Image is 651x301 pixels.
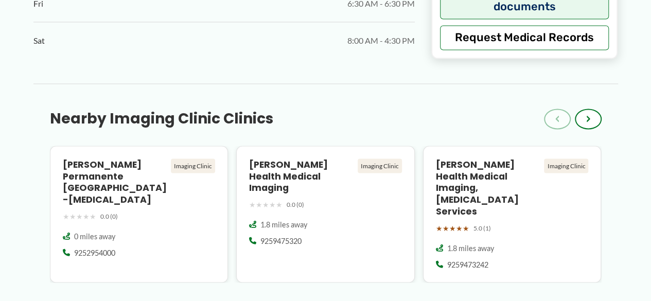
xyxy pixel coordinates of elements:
[50,146,228,283] a: [PERSON_NAME] Permanente [GEOGRAPHIC_DATA] -[MEDICAL_DATA] Imaging Clinic ★★★★★ 0.0 (0) 0 miles a...
[449,221,456,235] span: ★
[544,109,571,129] button: ‹
[63,209,69,223] span: ★
[358,158,402,173] div: Imaging Clinic
[436,221,443,235] span: ★
[456,221,463,235] span: ★
[69,209,76,223] span: ★
[555,113,559,125] span: ‹
[473,222,491,234] span: 5.0 (1)
[443,221,449,235] span: ★
[287,199,304,210] span: 0.0 (0)
[63,158,167,205] h4: [PERSON_NAME] Permanente [GEOGRAPHIC_DATA] -[MEDICAL_DATA]
[260,219,307,229] span: 1.8 miles away
[76,209,83,223] span: ★
[90,209,96,223] span: ★
[423,146,602,283] a: [PERSON_NAME] Health Medical Imaging, [MEDICAL_DATA] Services Imaging Clinic ★★★★★ 5.0 (1) 1.8 mi...
[447,243,494,253] span: 1.8 miles away
[276,198,283,211] span: ★
[575,109,602,129] button: ›
[83,209,90,223] span: ★
[33,33,45,48] span: Sat
[436,158,540,217] h4: [PERSON_NAME] Health Medical Imaging, [MEDICAL_DATA] Services
[447,259,488,270] span: 9259473242
[463,221,469,235] span: ★
[544,158,588,173] div: Imaging Clinic
[260,236,302,246] span: 9259475320
[249,158,354,194] h4: [PERSON_NAME] Health Medical Imaging
[440,25,609,50] button: Request Medical Records
[74,247,115,258] span: 9252954000
[50,110,273,128] h3: Nearby Imaging Clinic Clinics
[236,146,415,283] a: [PERSON_NAME] Health Medical Imaging Imaging Clinic ★★★★★ 0.0 (0) 1.8 miles away 9259475320
[262,198,269,211] span: ★
[269,198,276,211] span: ★
[256,198,262,211] span: ★
[347,33,415,48] span: 8:00 AM - 4:30 PM
[74,231,115,241] span: 0 miles away
[100,210,118,222] span: 0.0 (0)
[249,198,256,211] span: ★
[586,113,590,125] span: ›
[171,158,215,173] div: Imaging Clinic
